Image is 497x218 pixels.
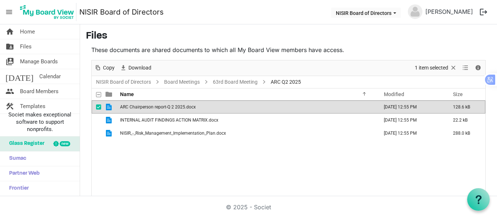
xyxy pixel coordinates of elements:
span: Calendar [39,69,61,84]
div: Download [117,60,154,76]
div: Copy [92,60,117,76]
img: My Board View Logo [18,3,76,21]
span: ARC Q2 2025 [269,78,302,87]
button: Details [473,63,483,72]
span: Societ makes exceptional software to support nonprofits. [3,111,76,133]
a: [PERSON_NAME] [422,4,476,19]
span: Board Members [20,84,59,99]
span: Frontier [5,181,29,196]
span: Home [20,24,35,39]
td: 128.6 kB is template cell column header Size [445,100,485,114]
button: View dropdownbutton [461,63,470,72]
td: September 16, 2025 12:55 PM column header Modified [376,100,445,114]
span: folder_shared [5,39,14,54]
h3: Files [86,30,491,43]
div: Clear selection [412,60,460,76]
span: [DATE] [5,69,33,84]
td: INTERNAL AUDIT FINDINGS ACTION MATRIX.docx is template cell column header Name [118,114,376,127]
div: Details [472,60,484,76]
span: 1 item selected [414,63,449,72]
button: NISIR Board of Directors dropdownbutton [331,8,401,18]
a: NISIR Board of Directors [95,78,152,87]
td: ARC Chairperson report-Q 2 2025.docx is template cell column header Name [118,100,376,114]
button: Copy [93,63,116,72]
p: These documents are shared documents to which all My Board View members have access. [91,45,486,54]
span: construction [5,99,14,114]
a: NISIR Board of Directors [79,5,164,19]
span: Modified [384,91,404,97]
span: Manage Boards [20,54,58,69]
span: people [5,84,14,99]
span: Download [128,63,152,72]
div: View [460,60,472,76]
a: Board Meetings [163,78,201,87]
td: checkbox [92,127,101,140]
span: Sumac [5,151,26,166]
button: Download [119,63,153,72]
td: is template cell column header type [101,114,118,127]
td: is template cell column header type [101,127,118,140]
span: Files [20,39,32,54]
span: Templates [20,99,45,114]
span: NISIR_-_Risk_Management_Implementation_Plan.docx [120,131,226,136]
td: checkbox [92,114,101,127]
td: September 16, 2025 12:55 PM column header Modified [376,127,445,140]
a: 63rd Board Meeting [211,78,259,87]
td: checkbox [92,100,101,114]
span: switch_account [5,54,14,69]
span: menu [2,5,16,19]
button: logout [476,4,491,20]
img: no-profile-picture.svg [408,4,422,19]
td: 288.0 kB is template cell column header Size [445,127,485,140]
span: home [5,24,14,39]
td: NISIR_-_Risk_Management_Implementation_Plan.docx is template cell column header Name [118,127,376,140]
span: INTERNAL AUDIT FINDINGS ACTION MATRIX.docx [120,118,218,123]
td: September 16, 2025 12:55 PM column header Modified [376,114,445,127]
td: is template cell column header type [101,100,118,114]
td: 22.2 kB is template cell column header Size [445,114,485,127]
span: Partner Web [5,166,40,181]
span: ARC Chairperson report-Q 2 2025.docx [120,104,196,110]
span: Size [453,91,463,97]
span: Glass Register [5,136,44,151]
button: Selection [414,63,458,72]
span: Copy [102,63,115,72]
div: new [60,141,70,146]
a: © 2025 - Societ [226,203,271,211]
span: Name [120,91,134,97]
a: My Board View Logo [18,3,79,21]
